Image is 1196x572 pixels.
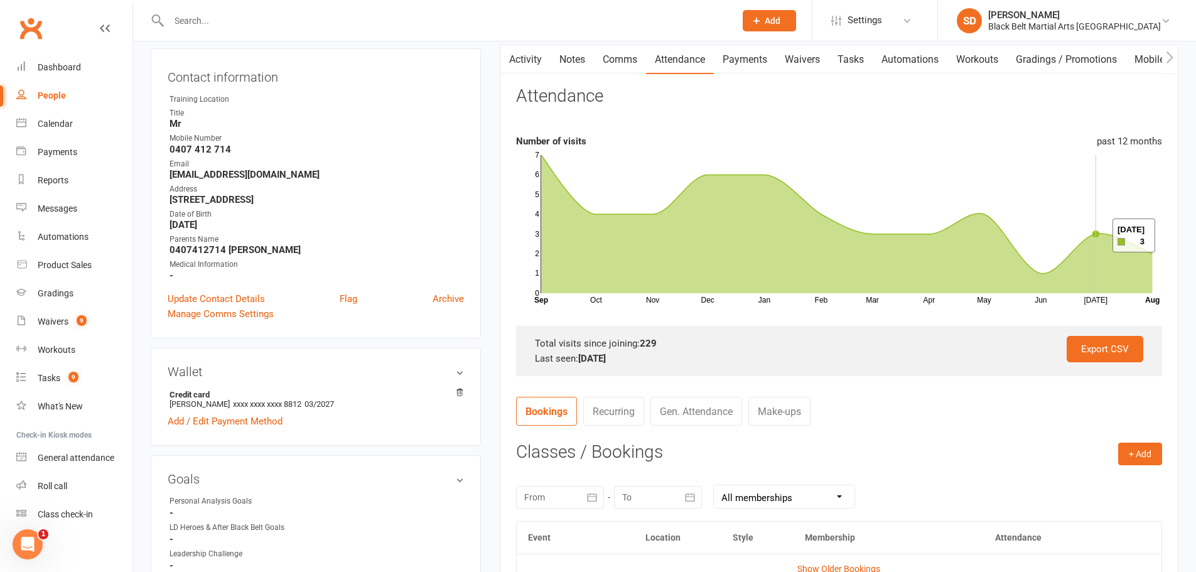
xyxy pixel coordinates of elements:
[170,107,464,119] div: Title
[947,45,1007,74] a: Workouts
[170,390,458,399] strong: Credit card
[38,119,73,129] div: Calendar
[38,175,68,185] div: Reports
[640,338,657,349] strong: 229
[170,118,464,129] strong: Mr
[170,158,464,170] div: Email
[16,110,132,138] a: Calendar
[500,45,551,74] a: Activity
[988,9,1161,21] div: [PERSON_NAME]
[1007,45,1126,74] a: Gradings / Promotions
[16,444,132,472] a: General attendance kiosk mode
[516,397,577,426] a: Bookings
[170,132,464,144] div: Mobile Number
[170,259,464,271] div: Medical Information
[16,364,132,392] a: Tasks 9
[304,399,334,409] span: 03/2027
[38,316,68,326] div: Waivers
[38,232,89,242] div: Automations
[13,529,43,559] iframe: Intercom live chat
[77,315,87,326] span: 9
[38,260,92,270] div: Product Sales
[168,388,464,411] li: [PERSON_NAME]
[1067,336,1143,362] a: Export CSV
[170,234,464,246] div: Parents Name
[578,353,606,364] strong: [DATE]
[16,336,132,364] a: Workouts
[38,203,77,213] div: Messages
[38,401,83,411] div: What's New
[594,45,646,74] a: Comms
[16,308,132,336] a: Waivers 9
[340,291,357,306] a: Flag
[743,10,796,31] button: Add
[516,136,586,147] strong: Number of visits
[535,351,1143,366] div: Last seen:
[168,291,265,306] a: Update Contact Details
[16,251,132,279] a: Product Sales
[583,397,644,426] a: Recurring
[170,534,464,545] strong: -
[516,87,603,106] h3: Attendance
[38,453,114,463] div: General attendance
[748,397,811,426] a: Make-ups
[170,495,273,507] div: Personal Analysis Goals
[170,144,464,155] strong: 0407 412 714
[170,219,464,230] strong: [DATE]
[170,169,464,180] strong: [EMAIL_ADDRESS][DOMAIN_NAME]
[1097,134,1162,149] div: past 12 months
[168,65,464,84] h3: Contact information
[170,244,464,256] strong: 0407412714 [PERSON_NAME]
[776,45,829,74] a: Waivers
[957,8,982,33] div: SD
[168,365,464,379] h3: Wallet
[650,397,742,426] a: Gen. Attendance
[873,45,947,74] a: Automations
[829,45,873,74] a: Tasks
[721,522,794,554] th: Style
[38,62,81,72] div: Dashboard
[16,166,132,195] a: Reports
[170,183,464,195] div: Address
[170,522,284,534] div: LD Heroes & After Black Belt Goals
[16,279,132,308] a: Gradings
[38,90,66,100] div: People
[170,270,464,281] strong: -
[68,372,78,382] span: 9
[38,373,60,383] div: Tasks
[38,288,73,298] div: Gradings
[38,481,67,491] div: Roll call
[433,291,464,306] a: Archive
[551,45,594,74] a: Notes
[16,392,132,421] a: What's New
[16,472,132,500] a: Roll call
[1118,443,1162,465] button: + Add
[168,306,274,321] a: Manage Comms Settings
[38,345,75,355] div: Workouts
[170,507,464,519] strong: -
[16,223,132,251] a: Automations
[1126,45,1193,74] a: Mobile App
[15,13,46,44] a: Clubworx
[170,94,464,105] div: Training Location
[794,522,984,554] th: Membership
[714,45,776,74] a: Payments
[535,336,1143,351] div: Total visits since joining:
[765,16,780,26] span: Add
[988,21,1161,32] div: Black Belt Martial Arts [GEOGRAPHIC_DATA]
[170,208,464,220] div: Date of Birth
[634,522,722,554] th: Location
[16,500,132,529] a: Class kiosk mode
[517,522,634,554] th: Event
[38,147,77,157] div: Payments
[16,195,132,223] a: Messages
[848,6,882,35] span: Settings
[170,548,273,560] div: Leadership Challenge
[16,82,132,110] a: People
[516,443,1162,462] h3: Classes / Bookings
[168,472,464,486] h3: Goals
[168,414,283,429] a: Add / Edit Payment Method
[38,509,93,519] div: Class check-in
[16,53,132,82] a: Dashboard
[646,45,714,74] a: Attendance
